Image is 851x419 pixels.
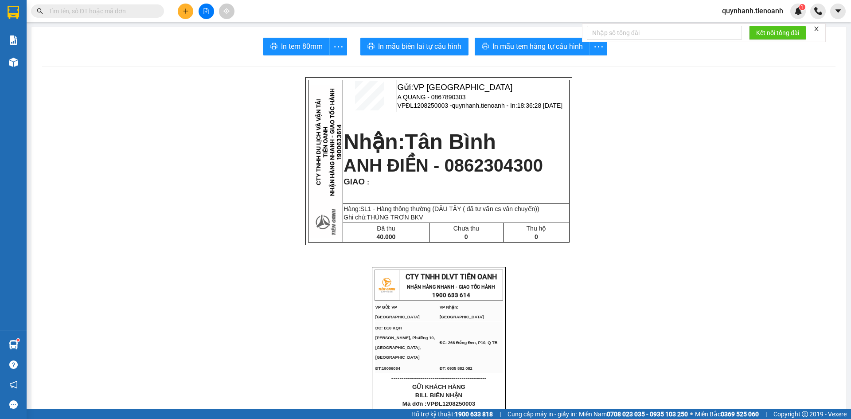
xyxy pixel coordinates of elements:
[794,7,802,15] img: icon-new-feature
[377,233,396,240] span: 40.000
[690,412,693,416] span: ⚪️
[398,82,513,92] span: Gửi:
[590,41,607,52] span: more
[802,411,808,417] span: copyright
[329,38,347,55] button: more
[527,225,547,232] span: Thu hộ
[405,130,496,153] span: Tân Bình
[203,8,209,14] span: file-add
[17,339,20,341] sup: 1
[9,58,18,67] img: warehouse-icon
[834,7,842,15] span: caret-down
[37,8,43,14] span: search
[199,4,214,19] button: file-add
[406,273,497,281] span: CTY TNHH DLVT TIẾN OANH
[183,8,189,14] span: plus
[344,214,423,221] span: Ghi chú:
[415,392,463,399] span: BILL BIÊN NHẬN
[398,102,563,109] span: VPĐL1208250003 -
[482,43,489,51] span: printer
[426,400,475,407] span: VPĐL1208250003
[411,409,493,419] span: Hỗ trợ kỹ thuật:
[507,409,577,419] span: Cung cấp máy in - giấy in:
[9,380,18,389] span: notification
[365,179,369,186] span: :
[367,43,375,51] span: printer
[377,225,395,232] span: Đã thu
[281,41,323,52] span: In tem 80mm
[330,41,347,52] span: more
[360,38,468,55] button: printerIn mẫu biên lai tự cấu hình
[517,102,562,109] span: 18:36:28 [DATE]
[799,4,805,10] sup: 1
[475,38,590,55] button: printerIn mẫu tem hàng tự cấu hình
[440,341,498,345] span: ĐC: 266 Đồng Đen, P10, Q TB
[270,43,277,51] span: printer
[452,102,563,109] span: quynhanh.tienoanh - In:
[375,366,400,371] span: ĐT:19006084
[412,384,465,390] span: GỬI KHÁCH HÀNG
[765,409,767,419] span: |
[756,28,799,38] span: Kết nối tổng đài
[440,305,484,319] span: VP Nhận: [GEOGRAPHIC_DATA]
[440,366,472,371] span: ĐT: 0935 882 082
[721,411,759,418] strong: 0369 525 060
[344,130,496,153] strong: Nhận:
[402,400,475,407] span: Mã đơn :
[219,4,234,19] button: aim
[535,233,538,240] span: 0
[407,284,495,290] strong: NHẬN HÀNG NHANH - GIAO TỐC HÀNH
[830,4,846,19] button: caret-down
[8,6,19,19] img: logo-vxr
[398,94,466,101] span: A QUANG - 0867890303
[500,409,501,419] span: |
[375,274,398,296] img: logo
[607,411,688,418] strong: 0708 023 035 - 0935 103 250
[367,214,423,221] span: THÙNG TRƠN BKV
[579,409,688,419] span: Miền Nam
[413,82,512,92] span: VP [GEOGRAPHIC_DATA]
[715,5,790,16] span: quynhanh.tienoanh
[453,225,479,232] span: Chưa thu
[391,375,486,382] span: ----------------------------------------------
[9,360,18,369] span: question-circle
[368,205,539,212] span: 1 - Hàng thông thường (DÂU TÂY ( đã tư vấn cs vân chuyển))
[587,26,742,40] input: Nhập số tổng đài
[375,305,420,319] span: VP Gửi: VP [GEOGRAPHIC_DATA]
[344,177,365,186] span: GIAO
[178,4,193,19] button: plus
[378,41,461,52] span: In mẫu biên lai tự cấu hình
[344,205,539,212] span: Hàng:SL
[9,340,18,349] img: warehouse-icon
[695,409,759,419] span: Miền Bắc
[800,4,804,10] span: 1
[9,400,18,409] span: message
[465,233,468,240] span: 0
[814,7,822,15] img: phone-icon
[9,35,18,45] img: solution-icon
[749,26,806,40] button: Kết nối tổng đài
[589,38,607,55] button: more
[492,41,583,52] span: In mẫu tem hàng tự cấu hình
[344,156,543,175] span: ANH ĐIỀN - 0862304300
[263,38,330,55] button: printerIn tem 80mm
[432,292,470,298] strong: 1900 633 614
[455,411,493,418] strong: 1900 633 818
[49,6,153,16] input: Tìm tên, số ĐT hoặc mã đơn
[375,326,435,360] span: ĐC: B10 KQH [PERSON_NAME], Phường 10, [GEOGRAPHIC_DATA], [GEOGRAPHIC_DATA]
[223,8,230,14] span: aim
[813,26,820,32] span: close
